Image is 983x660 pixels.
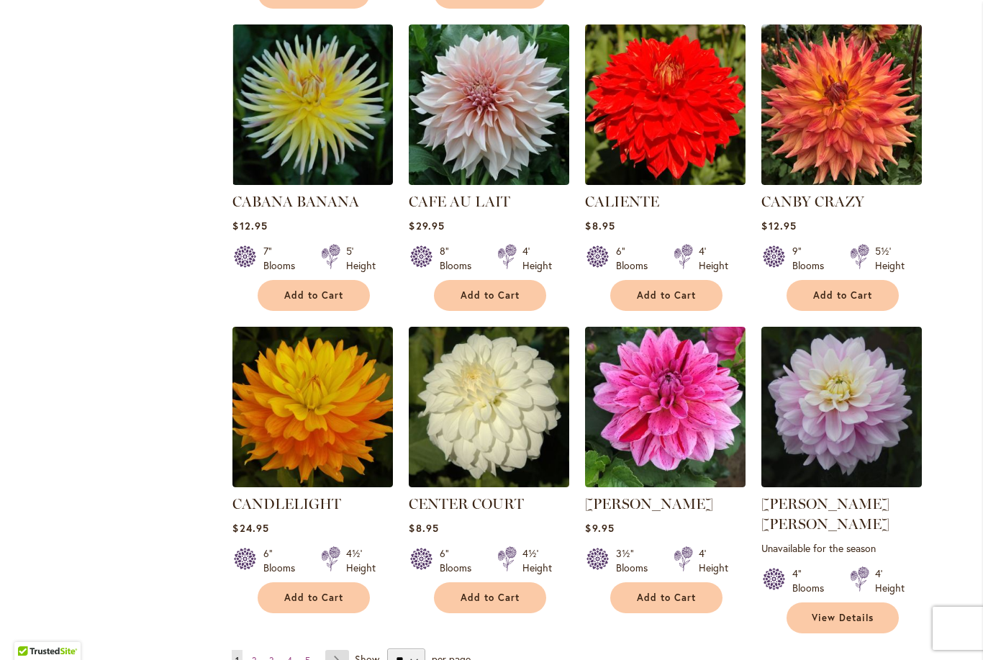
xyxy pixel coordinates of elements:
[787,280,899,311] button: Add to Cart
[585,476,746,490] a: CHA CHING
[761,219,796,232] span: $12.95
[585,174,746,188] a: CALIENTE
[258,280,370,311] button: Add to Cart
[232,219,267,232] span: $12.95
[813,289,872,302] span: Add to Cart
[346,244,376,273] div: 5' Height
[409,193,510,210] a: CAFE AU LAIT
[875,244,905,273] div: 5½' Height
[440,244,480,273] div: 8" Blooms
[761,327,922,487] img: Charlotte Mae
[610,582,722,613] button: Add to Cart
[585,327,746,487] img: CHA CHING
[346,546,376,575] div: 4½' Height
[616,546,656,575] div: 3½" Blooms
[875,566,905,595] div: 4' Height
[522,546,552,575] div: 4½' Height
[585,521,614,535] span: $9.95
[812,612,874,624] span: View Details
[409,327,569,487] img: CENTER COURT
[232,476,393,490] a: CANDLELIGHT
[787,602,899,633] a: View Details
[263,546,304,575] div: 6" Blooms
[761,495,889,533] a: [PERSON_NAME] [PERSON_NAME]
[232,174,393,188] a: CABANA BANANA
[11,609,51,649] iframe: Launch Accessibility Center
[232,521,268,535] span: $24.95
[585,193,659,210] a: CALIENTE
[761,174,922,188] a: Canby Crazy
[761,24,922,185] img: Canby Crazy
[522,244,552,273] div: 4' Height
[761,476,922,490] a: Charlotte Mae
[409,24,569,185] img: Café Au Lait
[761,541,922,555] p: Unavailable for the season
[284,289,343,302] span: Add to Cart
[461,289,520,302] span: Add to Cart
[258,582,370,613] button: Add to Cart
[409,219,444,232] span: $29.95
[637,592,696,604] span: Add to Cart
[761,193,864,210] a: CANBY CRAZY
[232,24,393,185] img: CABANA BANANA
[461,592,520,604] span: Add to Cart
[409,495,524,512] a: CENTER COURT
[610,280,722,311] button: Add to Cart
[637,289,696,302] span: Add to Cart
[434,280,546,311] button: Add to Cart
[434,582,546,613] button: Add to Cart
[284,592,343,604] span: Add to Cart
[585,495,713,512] a: [PERSON_NAME]
[232,327,393,487] img: CANDLELIGHT
[409,521,438,535] span: $8.95
[792,244,833,273] div: 9" Blooms
[699,244,728,273] div: 4' Height
[409,174,569,188] a: Café Au Lait
[585,219,615,232] span: $8.95
[232,193,359,210] a: CABANA BANANA
[585,24,746,185] img: CALIENTE
[232,495,341,512] a: CANDLELIGHT
[263,244,304,273] div: 7" Blooms
[699,546,728,575] div: 4' Height
[440,546,480,575] div: 6" Blooms
[409,476,569,490] a: CENTER COURT
[616,244,656,273] div: 6" Blooms
[792,566,833,595] div: 4" Blooms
